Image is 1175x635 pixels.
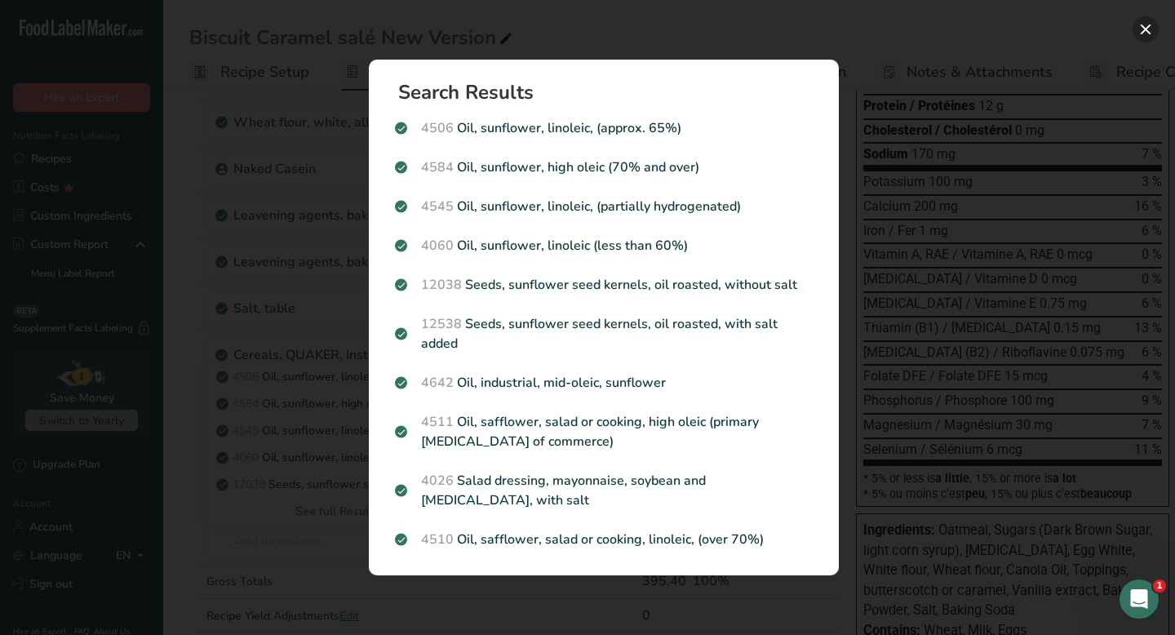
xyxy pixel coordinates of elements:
span: 4060 [421,237,454,255]
span: 4026 [421,472,454,490]
h1: Search Results [398,82,822,102]
span: 4545 [421,198,454,215]
span: 4511 [421,413,454,431]
p: Oil, sunflower, linoleic, (partially hydrogenated) [395,197,813,216]
p: Oil, safflower, salad or cooking, linoleic, (over 70%) [395,530,813,549]
span: 12538 [421,315,462,333]
p: Seeds, sunflower seed kernels, oil roasted, with salt added [395,314,813,353]
span: 4510 [421,531,454,548]
p: Oil, sunflower, linoleic, (approx. 65%) [395,118,813,138]
p: Oil, sunflower, high oleic (70% and over) [395,158,813,177]
p: Oil, safflower, salad or cooking, high oleic (primary [MEDICAL_DATA] of commerce) [395,412,813,451]
span: 4584 [421,158,454,176]
p: Seeds, sunflower seed kernels, oil roasted, without salt [395,275,813,295]
span: 4506 [421,119,454,137]
span: 1 [1153,579,1166,593]
p: Oil, sunflower, linoleic (less than 60%) [395,236,813,255]
iframe: Intercom live chat [1120,579,1159,619]
p: Oil, industrial, mid-oleic, sunflower [395,373,813,393]
span: 12038 [421,276,462,294]
p: Salad dressing, mayonnaise, soybean and [MEDICAL_DATA], with salt [395,471,813,510]
span: 4642 [421,374,454,392]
